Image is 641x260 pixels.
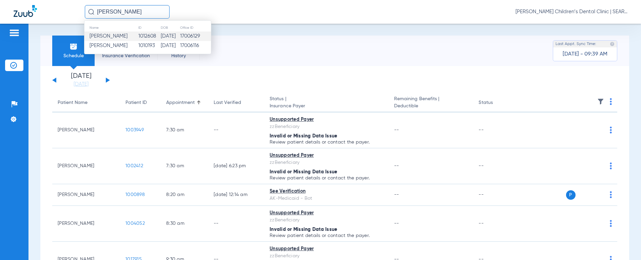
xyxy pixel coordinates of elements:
[208,148,264,184] td: [DATE] 6:23 PM
[270,245,383,253] div: Unsupported Payer
[270,134,337,138] span: Invalid or Missing Data Issue
[607,227,641,260] iframe: Chat Widget
[516,8,627,15] span: [PERSON_NAME] Children’s Dental Clinic | SEARHC
[61,81,101,88] a: [DATE]
[180,31,211,41] td: 17006129
[270,227,337,232] span: Invalid or Missing Data Issue
[70,42,78,50] img: Schedule
[52,112,120,148] td: [PERSON_NAME]
[214,99,259,106] div: Last Verified
[208,184,264,206] td: [DATE] 12:14 AM
[161,148,208,184] td: 7:30 AM
[270,176,383,180] p: Review patient details or contact the payer.
[58,99,88,106] div: Patient Name
[610,220,612,227] img: group-dot-blue.svg
[9,29,20,37] img: hamburger-icon
[162,52,195,59] span: History
[58,99,115,106] div: Patient Name
[473,184,519,206] td: --
[556,41,596,47] span: Last Appt. Sync Time:
[161,112,208,148] td: 7:30 AM
[473,148,519,184] td: --
[394,221,399,226] span: --
[610,127,612,133] img: group-dot-blue.svg
[57,52,90,59] span: Schedule
[125,99,147,106] div: Patient ID
[52,206,120,242] td: [PERSON_NAME]
[208,206,264,242] td: --
[270,188,383,195] div: See Verification
[90,43,128,48] span: [PERSON_NAME]
[270,103,383,110] span: Insurance Payer
[161,184,208,206] td: 8:20 AM
[166,99,195,106] div: Appointment
[270,159,383,166] div: zzBeneficiary
[394,103,468,110] span: Deductible
[125,164,143,168] span: 1002412
[610,98,612,105] img: group-dot-blue.svg
[270,210,383,217] div: Unsupported Payer
[160,31,180,41] td: [DATE]
[563,51,607,58] span: [DATE] - 09:39 AM
[84,24,138,31] th: Name
[597,98,604,105] img: filter.svg
[138,31,160,41] td: 1012608
[208,112,264,148] td: --
[166,99,203,106] div: Appointment
[160,24,180,31] th: DOB
[270,152,383,159] div: Unsupported Payer
[270,170,337,174] span: Invalid or Missing Data Issue
[125,221,145,226] span: 1004052
[138,24,160,31] th: ID
[394,192,399,197] span: --
[473,206,519,242] td: --
[125,192,145,197] span: 1000898
[270,116,383,123] div: Unsupported Payer
[180,41,211,50] td: 17006116
[394,164,399,168] span: --
[610,191,612,198] img: group-dot-blue.svg
[61,73,101,88] li: [DATE]
[473,93,519,112] th: Status
[214,99,241,106] div: Last Verified
[88,9,94,15] img: Search Icon
[161,206,208,242] td: 8:30 AM
[270,217,383,224] div: zzBeneficiary
[52,184,120,206] td: [PERSON_NAME]
[270,195,383,202] div: AK-Medicaid - Bot
[14,5,37,17] img: Zuub Logo
[610,42,615,46] img: last sync help info
[138,41,160,50] td: 1010193
[394,128,399,132] span: --
[85,5,170,19] input: Search for patients
[473,112,519,148] td: --
[160,41,180,50] td: [DATE]
[270,253,383,260] div: zzBeneficiary
[264,93,389,112] th: Status |
[180,24,211,31] th: Office ID
[125,99,155,106] div: Patient ID
[125,128,144,132] span: 1003949
[100,52,152,59] span: Insurance Verification
[90,34,128,39] span: [PERSON_NAME]
[270,123,383,130] div: zzBeneficiary
[52,148,120,184] td: [PERSON_NAME]
[270,233,383,238] p: Review patient details or contact the payer.
[610,162,612,169] img: group-dot-blue.svg
[270,140,383,145] p: Review patient details or contact the payer.
[389,93,473,112] th: Remaining Benefits |
[566,190,576,200] span: P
